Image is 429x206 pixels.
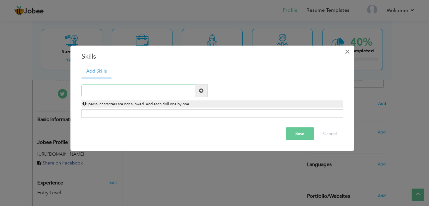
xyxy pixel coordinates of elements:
[82,52,343,61] h3: Skills
[342,47,353,57] button: Close
[82,65,112,79] a: Add Skills
[286,127,314,140] button: Save
[345,46,350,57] span: ×
[82,101,190,106] span: Special characters are not allowed. Add each skill one by one.
[317,127,343,140] button: Cancel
